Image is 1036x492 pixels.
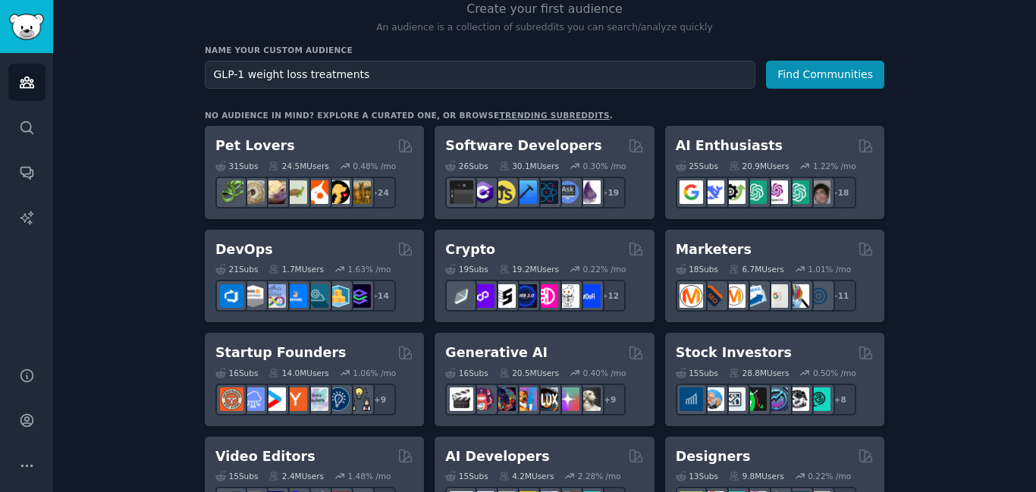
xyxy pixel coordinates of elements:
[676,343,792,362] h2: Stock Investors
[808,264,851,274] div: 1.01 % /mo
[492,284,516,308] img: ethstaker
[284,387,307,411] img: ycombinator
[215,161,258,171] div: 31 Sub s
[535,284,558,308] img: defiblockchain
[326,284,350,308] img: aws_cdk
[445,368,488,378] div: 16 Sub s
[676,161,718,171] div: 25 Sub s
[676,471,718,481] div: 13 Sub s
[764,387,788,411] img: StocksAndTrading
[722,180,746,204] img: AItoolsCatalog
[577,284,601,308] img: defi_
[813,161,856,171] div: 1.22 % /mo
[824,280,856,312] div: + 11
[215,368,258,378] div: 16 Sub s
[347,180,371,204] img: dogbreed
[594,177,626,208] div: + 19
[701,284,724,308] img: bigseo
[583,264,626,274] div: 0.22 % /mo
[262,387,286,411] img: startup
[722,284,746,308] img: AskMarketing
[205,110,613,121] div: No audience in mind? Explore a curated one, or browse .
[499,368,559,378] div: 20.5M Users
[786,180,809,204] img: chatgpt_prompts_
[807,180,830,204] img: ArtificalIntelligence
[499,264,559,274] div: 19.2M Users
[680,180,703,204] img: GoogleGeminiAI
[9,14,44,40] img: GummySearch logo
[492,180,516,204] img: learnjavascript
[807,284,830,308] img: OnlineMarketing
[348,471,391,481] div: 1.48 % /mo
[676,264,718,274] div: 18 Sub s
[583,161,626,171] div: 0.30 % /mo
[764,180,788,204] img: OpenAIDev
[766,61,884,89] button: Find Communities
[535,387,558,411] img: FluxAI
[743,284,767,308] img: Emailmarketing
[450,387,473,411] img: aivideo
[676,136,783,155] h2: AI Enthusiasts
[215,240,273,259] h2: DevOps
[445,136,601,155] h2: Software Developers
[445,447,549,466] h2: AI Developers
[513,284,537,308] img: web3
[807,387,830,411] img: technicalanalysis
[268,264,324,274] div: 1.7M Users
[347,387,371,411] img: growmybusiness
[305,284,328,308] img: platformengineering
[786,284,809,308] img: MarketingResearch
[786,387,809,411] img: swingtrading
[676,368,718,378] div: 15 Sub s
[680,387,703,411] img: dividends
[577,387,601,411] img: DreamBooth
[513,180,537,204] img: iOSProgramming
[326,180,350,204] img: PetAdvice
[701,180,724,204] img: DeepSeek
[729,264,784,274] div: 6.7M Users
[215,343,346,362] h2: Startup Founders
[284,180,307,204] img: turtle
[471,387,494,411] img: dalle2
[445,161,488,171] div: 26 Sub s
[348,264,391,274] div: 1.63 % /mo
[743,387,767,411] img: Trading
[594,384,626,415] div: + 9
[556,387,579,411] img: starryai
[556,180,579,204] img: AskComputerScience
[499,111,609,120] a: trending subreddits
[535,180,558,204] img: reactnative
[205,21,884,35] p: An audience is a collection of subreddits you can search/analyze quickly
[353,161,396,171] div: 0.48 % /mo
[215,264,258,274] div: 21 Sub s
[364,177,396,208] div: + 24
[268,161,328,171] div: 24.5M Users
[445,343,548,362] h2: Generative AI
[205,61,755,89] input: Pick a short name, like "Digital Marketers" or "Movie-Goers"
[220,387,243,411] img: EntrepreneurRideAlong
[583,368,626,378] div: 0.40 % /mo
[729,368,789,378] div: 28.8M Users
[499,471,554,481] div: 4.2M Users
[450,180,473,204] img: software
[268,471,324,481] div: 2.4M Users
[220,180,243,204] img: herpetology
[220,284,243,308] img: azuredevops
[808,471,851,481] div: 0.22 % /mo
[743,180,767,204] img: chatgpt_promptDesign
[215,447,316,466] h2: Video Editors
[764,284,788,308] img: googleads
[499,161,559,171] div: 30.1M Users
[305,180,328,204] img: cockatiel
[471,284,494,308] img: 0xPolygon
[262,180,286,204] img: leopardgeckos
[722,387,746,411] img: Forex
[268,368,328,378] div: 14.0M Users
[215,136,295,155] h2: Pet Lovers
[241,284,265,308] img: AWS_Certified_Experts
[305,387,328,411] img: indiehackers
[205,45,884,55] h3: Name your custom audience
[824,177,856,208] div: + 18
[680,284,703,308] img: content_marketing
[241,180,265,204] img: ballpython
